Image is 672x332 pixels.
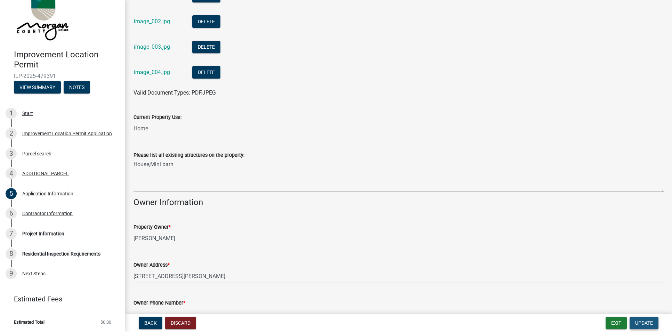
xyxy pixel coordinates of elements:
label: Property Owner [133,225,171,230]
a: Estimated Fees [6,292,114,306]
button: Update [630,317,658,329]
div: 7 [6,228,17,239]
wm-modal-confirm: Delete Document [192,44,220,51]
button: Delete [192,41,220,53]
label: Current Property Use: [133,115,181,120]
wm-modal-confirm: Notes [64,85,90,90]
div: Improvement Location Permit Application [22,131,112,136]
button: Delete [192,15,220,28]
span: Valid Document Types: PDF,JPEG [133,89,216,96]
wm-modal-confirm: Summary [14,85,61,90]
span: ILP-2025-479391 [14,73,111,79]
div: 2 [6,128,17,139]
button: Exit [606,317,627,329]
div: 6 [6,208,17,219]
button: Delete [192,66,220,79]
div: Start [22,111,33,116]
div: Parcel search [22,151,51,156]
span: Update [635,320,653,326]
a: image_003.jpg [134,43,170,50]
div: Application Information [22,191,73,196]
span: $0.00 [100,320,111,324]
div: 3 [6,148,17,159]
div: Contractor Information [22,211,73,216]
wm-modal-confirm: Delete Document [192,70,220,76]
h4: Owner Information [133,197,664,208]
a: image_002.jpg [134,18,170,25]
label: Owner Phone Number [133,301,185,306]
button: Discard [165,317,196,329]
span: Estimated Total [14,320,44,324]
div: 4 [6,168,17,179]
h4: Improvement Location Permit [14,50,120,70]
div: 9 [6,268,17,279]
label: Please list all existing structures on the property: [133,153,244,158]
button: Notes [64,81,90,94]
a: image_004.jpg [134,69,170,75]
span: Back [144,320,157,326]
label: Owner Address [133,263,170,268]
button: Back [139,317,162,329]
div: Residential Inspection Requirements [22,251,100,256]
wm-modal-confirm: Delete Document [192,19,220,25]
div: Project Information [22,231,64,236]
div: 1 [6,108,17,119]
button: View Summary [14,81,61,94]
div: ADDITIONAL PARCEL [22,171,69,176]
div: 8 [6,248,17,259]
div: 5 [6,188,17,199]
